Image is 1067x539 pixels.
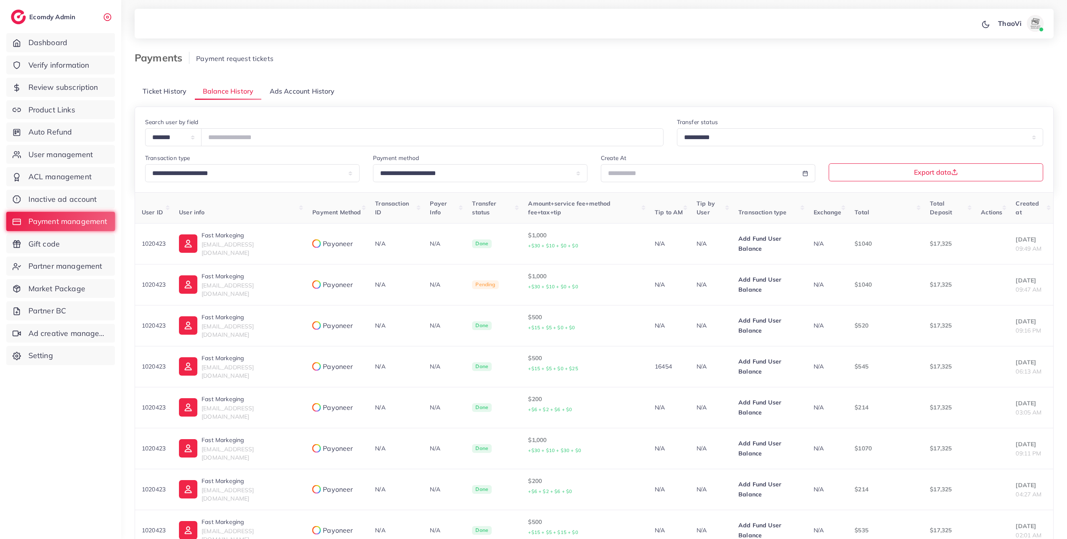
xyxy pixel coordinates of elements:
[179,234,197,253] img: ic-user-info.36bf1079.svg
[375,445,385,452] span: N/A
[202,323,254,338] span: [EMAIL_ADDRESS][DOMAIN_NAME]
[528,394,641,414] p: $200
[28,216,107,227] span: Payment management
[528,325,575,331] small: +$15 + $5 + $0 + $0
[655,525,683,535] p: N/A
[196,54,273,63] span: Payment request tickets
[472,485,492,494] span: Done
[528,353,641,374] p: $500
[738,315,800,336] p: Add Fund User Balance
[28,171,92,182] span: ACL management
[323,239,353,249] span: Payoneer
[6,279,115,298] a: Market Package
[1016,200,1039,216] span: Created at
[142,280,166,290] p: 1020423
[28,283,85,294] span: Market Package
[697,280,725,290] p: N/A
[528,366,578,371] small: +$15 + $5 + $0 + $25
[1016,368,1041,375] span: 06:13 AM
[28,82,98,93] span: Review subscription
[1027,15,1044,32] img: avatar
[142,443,166,453] p: 1020423
[472,403,492,412] span: Done
[855,443,916,453] p: $1070
[28,37,67,48] span: Dashboard
[312,321,321,330] img: payment
[1016,286,1041,293] span: 09:47 AM
[312,362,321,371] img: payment
[375,363,385,370] span: N/A
[202,476,299,486] p: Fast Markeging
[430,484,459,494] p: N/A
[375,281,385,288] span: N/A
[142,402,166,412] p: 1020423
[930,443,967,453] p: $17,325
[814,486,824,493] span: N/A
[202,404,254,420] span: [EMAIL_ADDRESS][DOMAIN_NAME]
[430,443,459,453] p: N/A
[655,320,683,331] p: N/A
[179,208,204,216] span: User info
[1016,521,1047,531] p: [DATE]
[472,200,496,216] span: Transfer status
[472,239,492,249] span: Done
[697,443,725,453] p: N/A
[855,484,916,494] p: $214
[930,484,967,494] p: $17,325
[6,234,115,254] a: Gift code
[135,52,189,64] h3: Payments
[6,145,115,164] a: User management
[829,163,1043,181] button: Export data
[6,301,115,320] a: Partner BC
[1016,480,1047,490] p: [DATE]
[6,346,115,365] a: Setting
[814,322,824,329] span: N/A
[6,190,115,209] a: Inactive ad account
[738,438,800,458] p: Add Fund User Balance
[202,394,299,404] p: Fast Markeging
[6,78,115,97] a: Review subscription
[202,282,254,297] span: [EMAIL_ADDRESS][DOMAIN_NAME]
[202,445,254,461] span: [EMAIL_ADDRESS][DOMAIN_NAME]
[312,239,321,248] img: payment
[430,280,459,290] p: N/A
[202,353,299,363] p: Fast Markeging
[202,517,299,527] p: Fast Markeging
[1016,245,1041,252] span: 09:49 AM
[375,486,385,493] span: N/A
[142,361,166,371] p: 1020423
[142,320,166,331] p: 1020423
[677,118,718,126] label: Transfer status
[28,350,53,361] span: Setting
[430,361,459,371] p: N/A
[855,280,916,290] p: $1040
[202,271,299,281] p: Fast Markeging
[528,476,641,496] p: $200
[179,398,197,417] img: ic-user-info.36bf1079.svg
[179,480,197,498] img: ic-user-info.36bf1079.svg
[697,361,725,371] p: N/A
[1016,531,1041,539] span: 02:01 AM
[930,525,967,535] p: $17,325
[202,435,299,445] p: Fast Markeging
[814,526,824,534] span: N/A
[814,281,824,288] span: N/A
[312,280,321,289] img: payment
[855,239,916,249] p: $1040
[981,208,1002,216] span: Actions
[28,239,60,249] span: Gift code
[270,86,335,96] span: Ads Account History
[528,243,578,249] small: +$30 + $10 + $0 + $0
[855,361,916,371] p: $545
[323,526,353,535] span: Payoneer
[1016,398,1047,408] p: [DATE]
[430,200,447,216] span: Payer Info
[142,239,166,249] p: 1020423
[930,239,967,249] p: $17,325
[6,212,115,231] a: Payment management
[697,525,725,535] p: N/A
[323,403,353,412] span: Payoneer
[528,230,641,251] p: $1,000
[11,10,77,24] a: logoEcomdy Admin
[202,230,299,240] p: Fast Markeging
